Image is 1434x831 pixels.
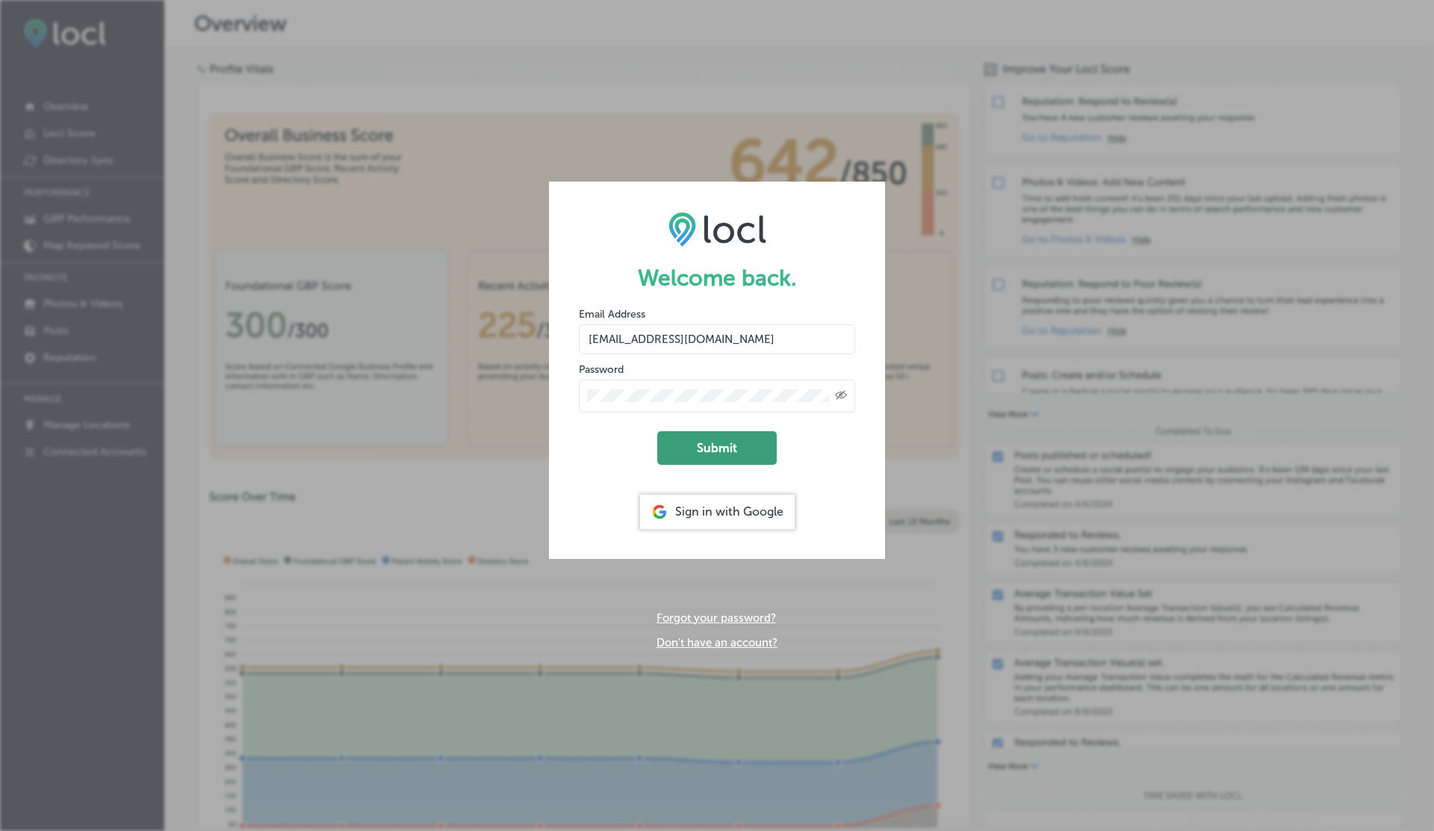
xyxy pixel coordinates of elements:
h1: Welcome back. [579,265,855,291]
a: Forgot your password? [657,611,776,625]
img: LOCL logo [668,211,766,246]
div: Sign in with Google [640,495,795,529]
label: Password [579,363,624,376]
label: Email Address [579,308,645,321]
button: Submit [657,431,777,465]
a: Don't have an account? [657,636,777,649]
span: Toggle password visibility [835,389,847,403]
